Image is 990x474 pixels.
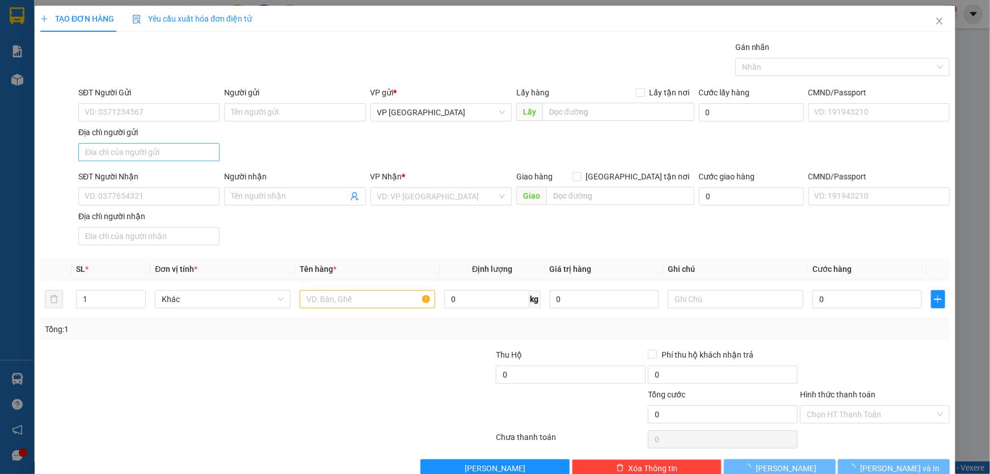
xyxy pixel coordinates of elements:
[848,464,861,472] span: loading
[935,16,944,26] span: close
[132,14,252,23] span: Yêu cầu xuất hóa đơn điện tử
[735,43,770,52] label: Gán nhãn
[657,349,758,361] span: Phí thu hộ khách nhận trả
[224,170,365,183] div: Người nhận
[582,170,694,183] span: [GEOGRAPHIC_DATA] tận nơi
[78,126,220,139] div: Địa chỉ người gửi
[495,431,647,451] div: Chưa thanh toán
[924,6,955,37] button: Close
[645,86,694,99] span: Lấy tận nơi
[496,350,522,359] span: Thu Hộ
[78,170,220,183] div: SĐT Người Nhận
[800,390,875,399] label: Hình thức thanh toán
[40,14,114,23] span: TẠO ĐƠN HÀNG
[472,265,512,274] span: Định lượng
[663,258,808,280] th: Ghi chú
[699,172,755,181] label: Cước giao hàng
[155,265,197,274] span: Đơn vị tính
[300,290,435,308] input: VD: Bàn, Ghế
[370,86,512,99] div: VP gửi
[743,464,756,472] span: loading
[78,210,220,223] div: Địa chỉ người nhận
[516,88,549,97] span: Lấy hàng
[668,290,803,308] input: Ghi Chú
[516,103,542,121] span: Lấy
[516,187,546,205] span: Giao
[350,192,359,201] span: user-add
[699,88,750,97] label: Cước lấy hàng
[808,170,950,183] div: CMND/Passport
[40,15,48,23] span: plus
[932,295,945,304] span: plus
[300,265,336,274] span: Tên hàng
[812,265,852,274] span: Cước hàng
[132,15,141,24] img: icon
[370,172,402,181] span: VP Nhận
[808,86,950,99] div: CMND/Passport
[78,86,220,99] div: SĐT Người Gửi
[45,290,63,308] button: delete
[76,265,85,274] span: SL
[550,265,592,274] span: Giá trị hàng
[516,172,553,181] span: Giao hàng
[616,464,624,473] span: delete
[224,86,365,99] div: Người gửi
[931,290,945,308] button: plus
[699,103,804,121] input: Cước lấy hàng
[78,143,220,161] input: Địa chỉ của người gửi
[699,187,804,205] input: Cước giao hàng
[542,103,694,121] input: Dọc đường
[529,290,541,308] span: kg
[377,104,505,121] span: VP Đà Nẵng
[45,323,382,335] div: Tổng: 1
[648,390,685,399] span: Tổng cước
[162,291,284,308] span: Khác
[550,290,659,308] input: 0
[546,187,694,205] input: Dọc đường
[78,227,220,245] input: Địa chỉ của người nhận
